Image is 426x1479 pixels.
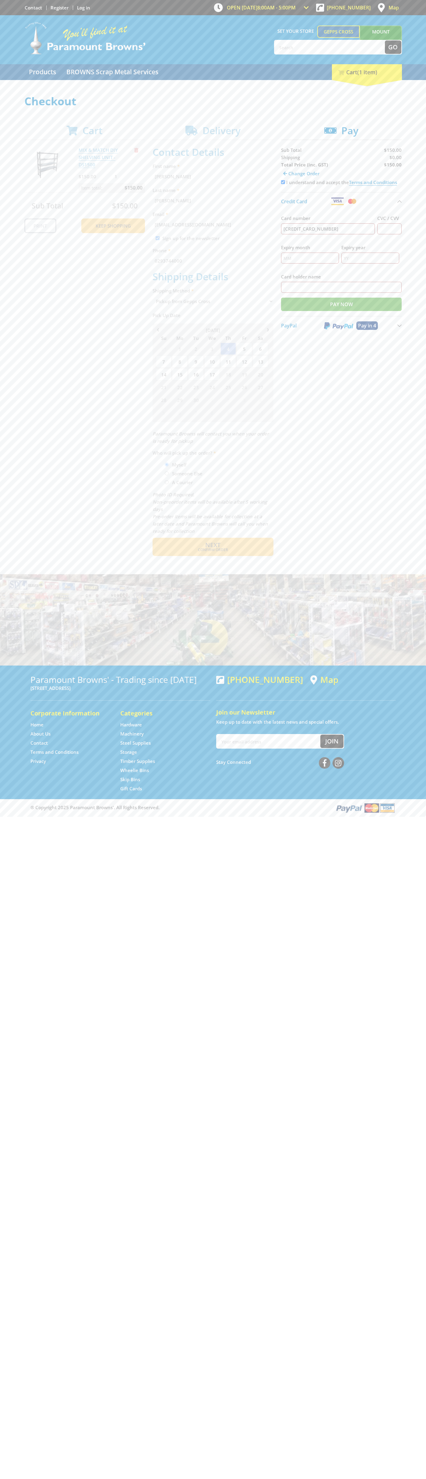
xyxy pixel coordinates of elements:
span: $0.00 [389,154,402,160]
span: (1 item) [357,68,377,76]
p: [STREET_ADDRESS] [30,684,210,692]
a: Go to the Skip Bins page [120,776,140,783]
img: Paramount Browns' [24,21,146,55]
span: Set your store [274,26,318,37]
a: Go to the Machinery page [120,731,144,737]
span: PayPal [281,322,297,329]
a: Go to the Storage page [120,749,137,755]
a: Go to the Steel Supplies page [120,740,151,746]
a: Go to the About Us page [30,731,51,737]
img: Mastercard [347,198,357,205]
input: Search [275,40,385,54]
span: Shipping [281,154,300,160]
input: YY [341,253,399,264]
label: Card holder name [281,273,402,280]
a: Go to the BROWNS Scrap Metal Services page [62,64,163,80]
p: Keep up to date with the latest news and special offers. [216,718,396,726]
div: ® Copyright 2025 Paramount Browns'. All Rights Reserved. [24,802,402,813]
label: CVC / CVV [377,215,402,222]
strong: $150.00 [384,162,402,168]
a: Go to the Home page [30,722,44,728]
a: Go to the registration page [51,5,69,11]
div: Cart [332,64,402,80]
a: Go to the Timber Supplies page [120,758,155,764]
button: Credit Card [281,192,402,210]
a: Gepps Cross [317,26,360,38]
a: Mount [PERSON_NAME] [360,26,402,49]
span: $150.00 [384,147,402,153]
img: Visa [331,198,344,205]
a: Log in [77,5,90,11]
a: Terms and Conditions [349,179,397,186]
label: Card number [281,215,375,222]
a: Go to the Gift Cards page [120,785,142,792]
span: Pay in 4 [358,322,376,329]
a: Go to the Wheelie Bins page [120,767,149,774]
h1: Checkout [24,95,402,107]
input: Please accept the terms and conditions. [281,180,285,184]
label: I understand and accept the [286,179,397,186]
label: Expiry month [281,244,339,251]
button: Join [320,735,343,748]
span: OPEN [DATE] [227,4,296,11]
span: Change Order [288,170,319,177]
a: Go to the Contact page [30,740,48,746]
h5: Join our Newsletter [216,708,396,717]
button: PayPal Pay in 4 [281,316,402,335]
a: Go to the Privacy page [30,758,46,764]
a: Go to the Terms and Conditions page [30,749,79,755]
h3: Paramount Browns' - Trading since [DATE] [30,675,210,684]
button: Go [385,40,401,54]
a: Change Order [281,168,322,179]
h5: Corporate Information [30,709,108,718]
a: Go to the Contact page [25,5,42,11]
div: Stay Connected [216,755,344,769]
label: Expiry year [341,244,399,251]
input: MM [281,253,339,264]
span: Sub Total [281,147,301,153]
img: PayPal [324,322,353,330]
input: Pay Now [281,298,402,311]
span: Pay [341,124,358,137]
div: [PHONE_NUMBER] [216,675,303,684]
a: Go to the Hardware page [120,722,142,728]
h5: Categories [120,709,198,718]
a: Go to the Products page [24,64,61,80]
input: Your email address [217,735,320,748]
a: View a map of Gepps Cross location [310,675,338,685]
strong: Total Price (inc. GST) [281,162,328,168]
span: 8:00am - 5:00pm [257,4,296,11]
span: Credit Card [281,198,307,205]
img: PayPal, Mastercard, Visa accepted [335,802,396,813]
